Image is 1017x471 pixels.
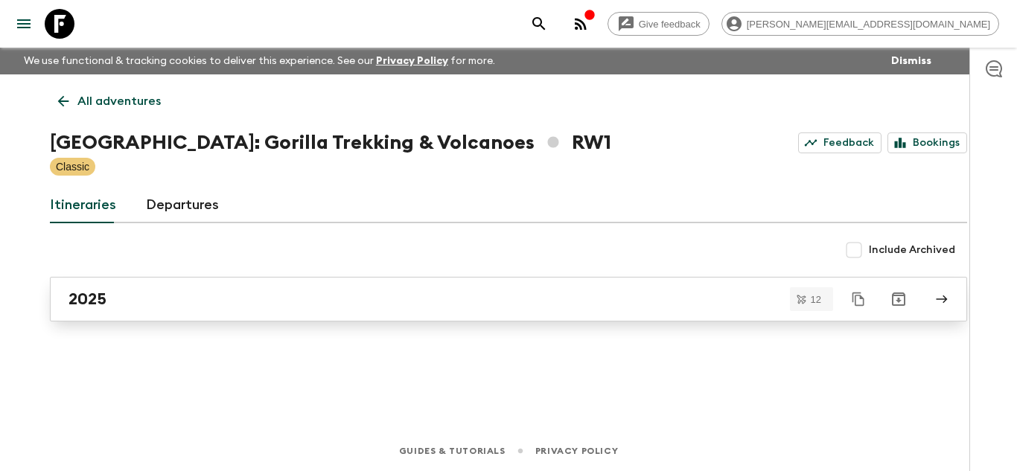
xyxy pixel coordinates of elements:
[535,443,618,459] a: Privacy Policy
[845,286,872,313] button: Duplicate
[18,48,501,74] p: We use functional & tracking cookies to deliver this experience. See our for more.
[739,19,998,30] span: [PERSON_NAME][EMAIL_ADDRESS][DOMAIN_NAME]
[9,9,39,39] button: menu
[399,443,506,459] a: Guides & Tutorials
[887,51,935,71] button: Dismiss
[802,295,830,304] span: 12
[887,132,967,153] a: Bookings
[631,19,709,30] span: Give feedback
[50,86,169,116] a: All adventures
[608,12,710,36] a: Give feedback
[524,9,554,39] button: search adventures
[68,289,106,309] h2: 2025
[50,128,611,158] h1: [GEOGRAPHIC_DATA]: Gorilla Trekking & Volcanoes RW1
[798,132,881,153] a: Feedback
[721,12,999,36] div: [PERSON_NAME][EMAIL_ADDRESS][DOMAIN_NAME]
[50,277,967,321] a: 2025
[50,188,116,223] a: Itineraries
[884,284,914,314] button: Archive
[56,159,89,174] p: Classic
[869,243,955,257] span: Include Archived
[77,92,161,110] p: All adventures
[146,188,219,223] a: Departures
[376,56,448,66] a: Privacy Policy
